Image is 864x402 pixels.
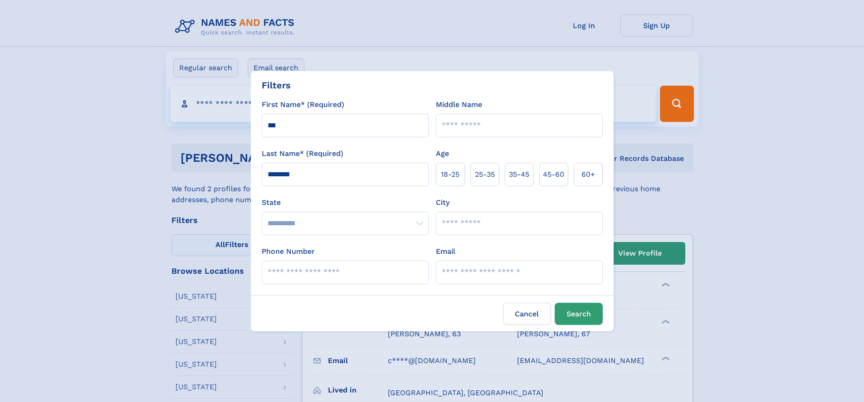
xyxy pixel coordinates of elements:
[436,197,449,208] label: City
[262,99,344,110] label: First Name* (Required)
[503,303,551,325] label: Cancel
[543,169,564,180] span: 45‑60
[441,169,459,180] span: 18‑25
[475,169,495,180] span: 25‑35
[436,99,482,110] label: Middle Name
[555,303,603,325] button: Search
[262,246,315,257] label: Phone Number
[262,148,343,159] label: Last Name* (Required)
[436,148,449,159] label: Age
[262,197,429,208] label: State
[581,169,595,180] span: 60+
[262,78,291,92] div: Filters
[436,246,455,257] label: Email
[509,169,529,180] span: 35‑45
